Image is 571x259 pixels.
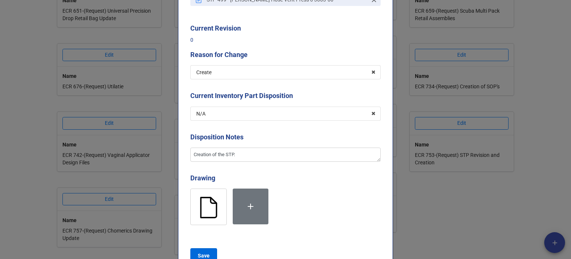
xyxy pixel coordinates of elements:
[191,189,226,225] img: empty_file_icon-icons.com_72420.png
[190,91,293,101] label: Current Inventory Part Disposition
[196,111,206,116] div: N/A
[190,132,243,142] label: Disposition Notes
[190,148,381,162] textarea: Creation of the STP.
[190,36,381,44] p: 0
[190,24,241,32] b: Current Revision
[196,70,212,75] div: Create
[190,50,248,60] label: Reason for Change
[190,173,215,183] label: Drawing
